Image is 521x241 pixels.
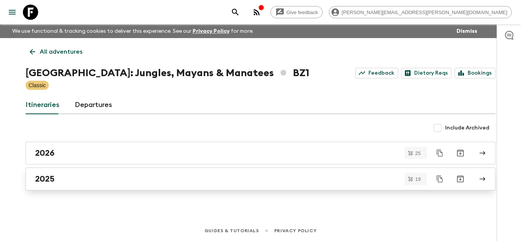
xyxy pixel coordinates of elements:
span: [PERSON_NAME][EMAIL_ADDRESS][PERSON_NAME][DOMAIN_NAME] [338,10,511,15]
a: Guides & Tutorials [204,227,259,235]
a: Dietary Reqs [401,68,452,78]
p: Classic [29,81,46,89]
button: Duplicate [433,146,447,160]
button: Archive [453,171,468,187]
h2: 2025 [35,174,55,184]
button: Archive [453,145,468,161]
span: Include Archived [445,124,489,132]
a: Itineraries [26,96,59,114]
a: Departures [75,96,112,114]
h2: 2026 [35,148,55,158]
p: We use functional & tracking cookies to deliver this experience. See our for more. [9,24,257,38]
div: [PERSON_NAME][EMAIL_ADDRESS][PERSON_NAME][DOMAIN_NAME] [329,6,512,18]
button: Duplicate [433,172,447,186]
p: All adventures [40,47,82,56]
h1: [GEOGRAPHIC_DATA]: Jungles, Mayans & Manatees BZ1 [26,65,309,81]
a: All adventures [26,44,87,59]
button: Dismiss [455,26,479,37]
button: search adventures [228,5,243,20]
span: Give feedback [282,10,322,15]
a: Bookings [455,68,495,78]
a: Feedback [355,68,398,78]
a: 2026 [26,142,495,164]
button: menu [5,5,20,20]
a: Privacy Policy [193,29,230,34]
a: Privacy Policy [274,227,317,235]
a: Give feedback [270,6,323,18]
span: 25 [411,151,425,156]
a: 2025 [26,168,495,190]
span: 19 [411,177,425,182]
